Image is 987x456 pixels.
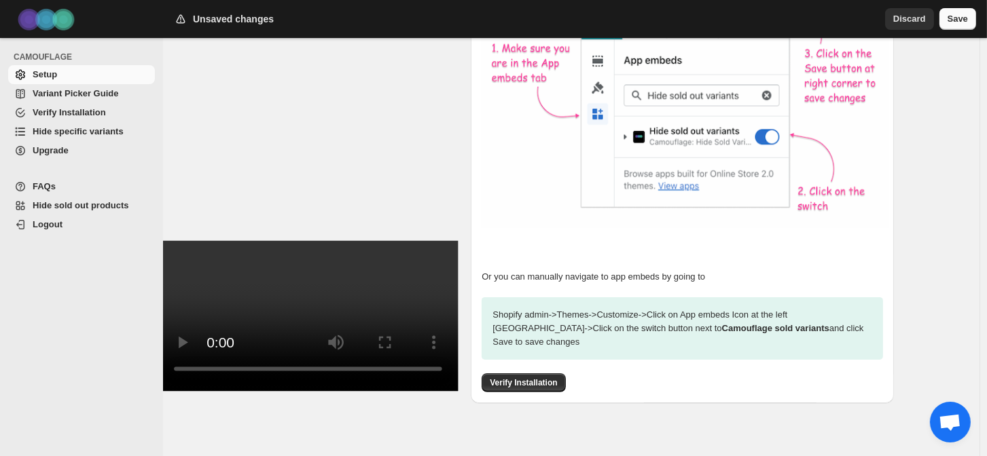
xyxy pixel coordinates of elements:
span: Hide sold out products [33,200,129,210]
span: Verify Installation [33,107,106,117]
span: Logout [33,219,62,229]
span: Variant Picker Guide [33,88,118,98]
video: Enable Camouflage in theme app embeds [158,241,459,391]
p: Shopify admin -> Themes -> Customize -> Click on App embeds Icon at the left [GEOGRAPHIC_DATA] ->... [482,297,883,360]
span: CAMOUFLAGE [14,52,156,62]
a: Logout [8,215,155,234]
a: FAQs [8,177,155,196]
a: Upgrade [8,141,155,160]
a: Verify Installation [482,377,565,387]
span: Upgrade [33,145,69,155]
a: Hide specific variants [8,122,155,141]
span: FAQs [33,181,56,191]
strong: Camouflage sold variants [722,323,829,333]
span: Hide specific variants [33,126,124,136]
span: Verify Installation [490,377,557,388]
h2: Unsaved changes [193,12,274,26]
a: Open chat [930,402,971,442]
a: Setup [8,65,155,84]
button: Save [939,8,976,30]
span: Save [948,12,968,26]
span: Discard [893,12,926,26]
button: Discard [885,8,934,30]
p: Or you can manually navigate to app embeds by going to [482,270,883,284]
button: Verify Installation [482,373,565,392]
span: Setup [33,69,57,79]
a: Variant Picker Guide [8,84,155,103]
a: Hide sold out products [8,196,155,215]
a: Verify Installation [8,103,155,122]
